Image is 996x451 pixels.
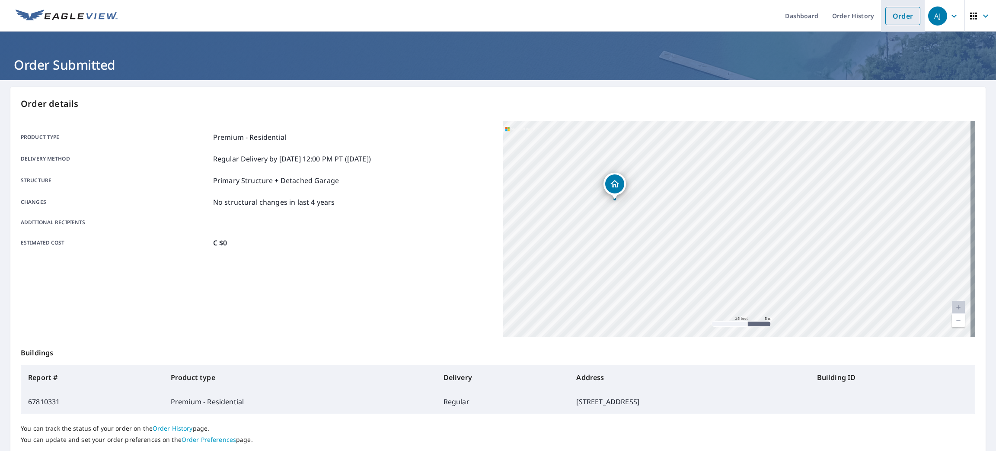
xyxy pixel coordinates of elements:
p: You can track the status of your order on the page. [21,425,975,432]
p: Order details [21,97,975,110]
td: Regular [437,390,570,414]
a: Order History [153,424,193,432]
p: Structure [21,175,210,186]
td: Premium - Residential [164,390,437,414]
th: Delivery [437,365,570,390]
p: Regular Delivery by [DATE] 12:00 PM PT ([DATE]) [213,154,371,164]
a: Current Level 20, Zoom In Disabled [952,301,965,314]
p: Buildings [21,337,975,365]
p: Premium - Residential [213,132,286,142]
a: Order [885,7,920,25]
p: Changes [21,197,210,207]
p: Additional recipients [21,219,210,226]
p: Product type [21,132,210,142]
th: Building ID [810,365,975,390]
th: Product type [164,365,437,390]
div: Dropped pin, building 1, Residential property, 290 TUSSLEWOOD TERR NW CALGARY AB T3L2W5 [603,173,626,200]
th: Address [569,365,810,390]
p: No structural changes in last 4 years [213,197,335,207]
td: [STREET_ADDRESS] [569,390,810,414]
div: AJ [928,6,947,26]
p: Primary Structure + Detached Garage [213,175,339,186]
td: 67810331 [21,390,164,414]
p: Estimated cost [21,238,210,248]
a: Order Preferences [182,435,236,444]
p: Delivery method [21,154,210,164]
p: C $0 [213,238,227,248]
img: EV Logo [16,10,118,23]
h1: Order Submitted [10,56,986,74]
th: Report # [21,365,164,390]
a: Current Level 20, Zoom Out [952,314,965,327]
p: You can update and set your order preferences on the page. [21,436,975,444]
